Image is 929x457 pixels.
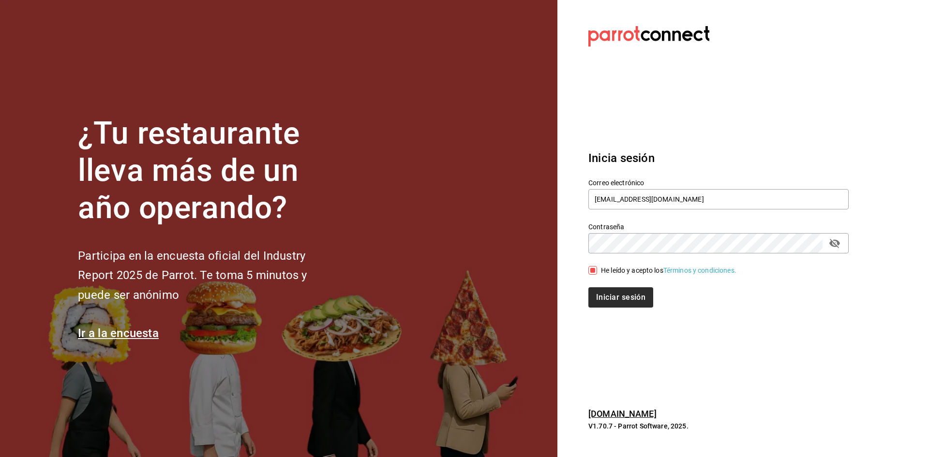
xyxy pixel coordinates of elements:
[588,179,849,186] label: Correo electrónico
[663,266,736,274] a: Términos y condiciones.
[588,189,849,209] input: Ingresa tu correo electrónico
[78,246,339,305] h2: Participa en la encuesta oficial del Industry Report 2025 de Parrot. Te toma 5 minutos y puede se...
[588,149,849,167] h3: Inicia sesión
[588,287,653,308] button: Iniciar sesión
[826,235,843,251] button: passwordField
[78,115,339,226] h1: ¿Tu restaurante lleva más de un año operando?
[78,326,159,340] a: Ir a la encuesta
[601,265,736,276] div: He leído y acepto los
[588,223,849,230] label: Contraseña
[588,421,849,431] p: V1.70.7 - Parrot Software, 2025.
[588,409,657,419] a: [DOMAIN_NAME]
